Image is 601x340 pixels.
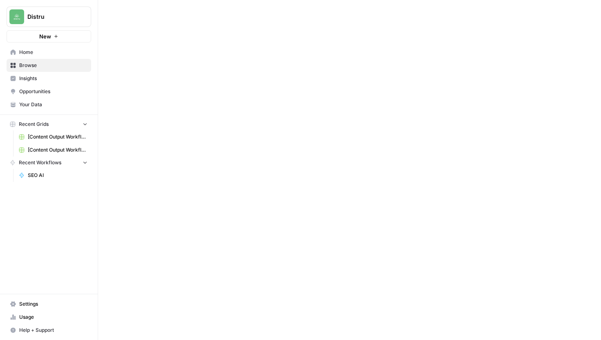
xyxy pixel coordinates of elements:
[7,324,91,337] button: Help + Support
[19,300,87,308] span: Settings
[7,30,91,42] button: New
[7,297,91,311] a: Settings
[9,9,24,24] img: Distru Logo
[7,98,91,111] a: Your Data
[19,49,87,56] span: Home
[19,75,87,82] span: Insights
[19,121,49,128] span: Recent Grids
[28,146,87,154] span: [Content Output Workflows] Start with Content Brief
[7,59,91,72] a: Browse
[15,130,91,143] a: [Content Output Workflows] Webflow - Blog Posts
[19,327,87,334] span: Help + Support
[19,159,61,166] span: Recent Workflows
[15,169,91,182] a: SEO AI
[7,46,91,59] a: Home
[15,143,91,157] a: [Content Output Workflows] Start with Content Brief
[28,133,87,141] span: [Content Output Workflows] Webflow - Blog Posts
[7,157,91,169] button: Recent Workflows
[19,313,87,321] span: Usage
[19,101,87,108] span: Your Data
[7,311,91,324] a: Usage
[7,85,91,98] a: Opportunities
[7,72,91,85] a: Insights
[19,62,87,69] span: Browse
[39,32,51,40] span: New
[28,172,87,179] span: SEO AI
[7,118,91,130] button: Recent Grids
[19,88,87,95] span: Opportunities
[7,7,91,27] button: Workspace: Distru
[27,13,77,21] span: Distru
